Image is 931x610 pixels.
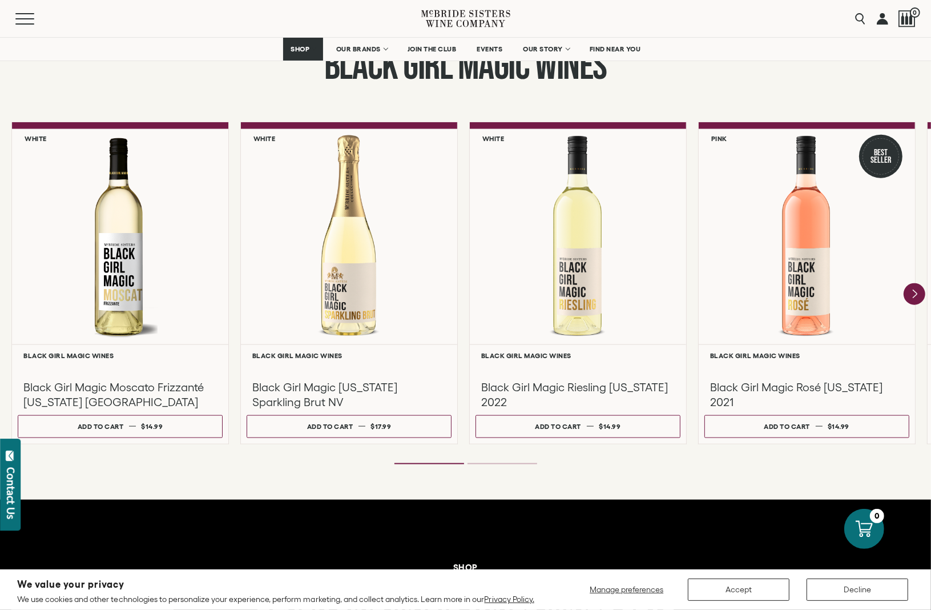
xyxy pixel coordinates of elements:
[469,38,510,61] a: EVENTS
[710,380,904,410] h3: Black Girl Magic Rosé [US_STATE] 2021
[904,283,925,305] button: Next
[17,580,534,589] h2: We value your privacy
[910,7,920,18] span: 0
[23,380,217,410] h3: Black Girl Magic Moscato Frizzanté [US_STATE] [GEOGRAPHIC_DATA]
[252,380,446,410] h3: Black Girl Magic [US_STATE] Sparkling Brut NV
[11,122,229,444] a: White Black Girl Magic Moscato Frizzanté California NV Black Girl Magic Wines Black Girl Magic Mo...
[590,45,641,53] span: FIND NEAR YOU
[324,43,398,91] span: Black
[481,352,675,359] h6: Black Girl Magic Wines
[141,423,163,430] span: $14.99
[25,135,47,142] h6: White
[482,135,505,142] h6: White
[828,423,849,430] span: $14.99
[467,463,537,464] li: Page dot 2
[535,418,582,435] div: Add to cart
[764,418,810,435] div: Add to cart
[252,352,446,359] h6: Black Girl Magic Wines
[481,380,675,410] h3: Black Girl Magic Riesling [US_STATE] 2022
[590,585,663,594] span: Manage preferences
[523,45,563,53] span: OUR STORY
[535,43,607,91] span: Wines
[698,122,916,444] a: Pink Best Seller Black Girl Magic Rosé California Black Girl Magic Wines Black Girl Magic Rosé [U...
[23,352,217,359] h6: Black Girl Magic Wines
[283,38,323,61] a: SHOP
[475,415,680,438] button: Add to cart $14.99
[469,122,687,444] a: White Black Girl Magic Riesling California Black Girl Magic Wines Black Girl Magic Riesling [US_S...
[807,579,908,601] button: Decline
[403,43,452,91] span: Girl
[710,352,904,359] h6: Black Girl Magic Wines
[17,594,534,604] p: We use cookies and other technologies to personalize your experience, perform marketing, and coll...
[240,122,458,444] a: White Black Girl Magic California Sparkling Brut Black Girl Magic Wines Black Girl Magic [US_STAT...
[485,595,534,604] a: Privacy Policy.
[583,579,671,601] button: Manage preferences
[18,415,223,438] button: Add to cart $14.99
[704,415,909,438] button: Add to cart $14.99
[458,43,530,91] span: Magic
[5,467,17,519] div: Contact Us
[408,45,457,53] span: JOIN THE CLUB
[870,509,884,523] div: 0
[253,135,276,142] h6: White
[688,579,789,601] button: Accept
[515,38,577,61] a: OUR STORY
[394,463,464,464] li: Page dot 1
[582,38,648,61] a: FIND NEAR YOU
[599,423,620,430] span: $14.99
[291,45,310,53] span: SHOP
[78,418,124,435] div: Add to cart
[247,415,452,438] button: Add to cart $17.99
[336,45,381,53] span: OUR BRANDS
[477,45,502,53] span: EVENTS
[307,418,353,435] div: Add to cart
[400,38,464,61] a: JOIN THE CLUB
[711,135,727,142] h6: Pink
[15,13,57,25] button: Mobile Menu Trigger
[370,423,391,430] span: $17.99
[329,38,394,61] a: OUR BRANDS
